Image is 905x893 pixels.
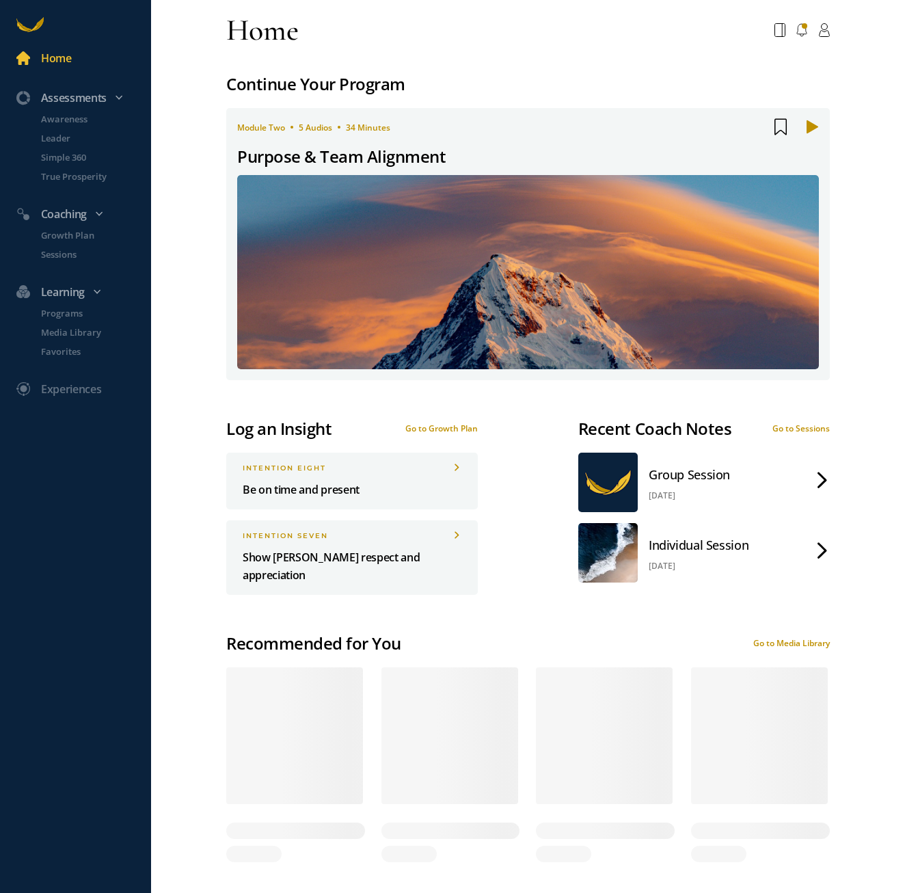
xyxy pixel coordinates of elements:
[25,248,151,261] a: Sessions
[41,150,148,164] p: Simple 360
[25,228,151,242] a: Growth Plan
[226,520,478,595] a: INTENTION sevenShow [PERSON_NAME] respect and appreciation
[25,131,151,145] a: Leader
[41,170,148,183] p: True Prosperity
[25,170,151,183] a: True Prosperity
[346,122,390,133] span: 34 Minutes
[41,112,148,126] p: Awareness
[578,523,830,583] a: Individual Session[DATE]
[226,630,401,656] div: Recommended for You
[243,481,461,498] p: Be on time and present
[25,345,151,358] a: Favorites
[226,11,299,49] div: Home
[237,122,285,133] span: module two
[299,122,332,133] span: 5 Audios
[649,464,730,485] div: Group Session
[772,423,830,434] div: Go to Sessions
[405,423,478,434] div: Go to Growth Plan
[649,560,748,572] div: [DATE]
[41,131,148,145] p: Leader
[753,637,830,649] div: Go to Media Library
[243,548,461,584] p: Show [PERSON_NAME] respect and appreciation
[41,49,72,67] div: Home
[578,523,638,583] img: 5ffd949f75b04f9fae93489a.jpg
[41,306,148,320] p: Programs
[226,108,830,380] a: module two5 Audios34 MinutesPurpose & Team Alignment
[25,112,151,126] a: Awareness
[8,283,157,301] div: Learning
[578,453,830,512] a: Group Session[DATE]
[41,380,101,398] div: Experiences
[237,144,446,170] div: Purpose & Team Alignment
[41,228,148,242] p: Growth Plan
[243,464,461,472] div: INTENTION eight
[237,175,819,369] img: 624ff8409ce498e9c2dfa85d_1697608424.jpg
[649,534,748,556] div: Individual Session
[226,71,830,97] div: Continue Your Program
[649,490,730,501] div: [DATE]
[41,325,148,339] p: Media Library
[41,345,148,358] p: Favorites
[8,89,157,107] div: Assessments
[25,306,151,320] a: Programs
[243,531,461,540] div: INTENTION seven
[226,453,478,509] a: INTENTION eightBe on time and present
[578,416,731,442] div: Recent Coach Notes
[578,453,638,512] img: abroad-gold.png
[226,416,332,442] div: Log an Insight
[25,150,151,164] a: Simple 360
[25,325,151,339] a: Media Library
[41,248,148,261] p: Sessions
[8,205,157,223] div: Coaching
